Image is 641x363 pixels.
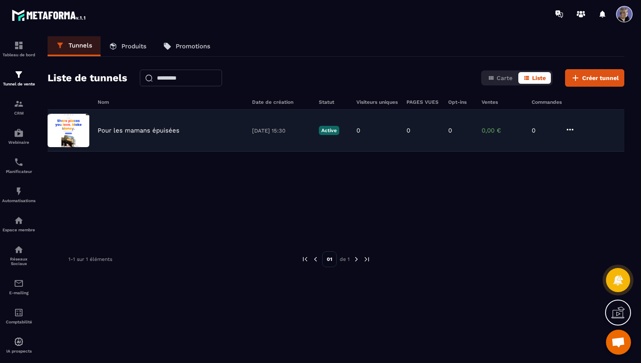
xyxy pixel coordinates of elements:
p: IA prospects [2,349,35,353]
p: CRM [2,111,35,115]
img: next [353,255,360,263]
h6: Date de création [252,99,310,105]
img: formation [14,40,24,50]
a: schedulerschedulerPlanificateur [2,151,35,180]
img: prev [301,255,309,263]
a: accountantaccountantComptabilité [2,301,35,330]
p: Tableau de bord [2,53,35,57]
span: Carte [497,75,512,81]
p: 0 [532,127,557,134]
img: accountant [14,308,24,318]
p: Promotions [176,43,210,50]
a: social-networksocial-networkRéseaux Sociaux [2,238,35,272]
a: automationsautomationsEspace membre [2,209,35,238]
img: automations [14,337,24,347]
p: E-mailing [2,290,35,295]
a: Produits [101,36,155,56]
p: 0 [406,127,410,134]
a: emailemailE-mailing [2,272,35,301]
h6: Statut [319,99,348,105]
p: de 1 [340,256,350,263]
p: Comptabilité [2,320,35,324]
p: Automatisations [2,198,35,203]
p: Produits [121,43,146,50]
a: formationformationTableau de bord [2,34,35,63]
p: 1-1 sur 1 éléments [68,256,112,262]
a: automationsautomationsWebinaire [2,122,35,151]
a: automationsautomationsAutomatisations [2,180,35,209]
h6: PAGES VUES [406,99,440,105]
img: social-network [14,245,24,255]
img: automations [14,128,24,138]
p: Réseaux Sociaux [2,257,35,266]
p: Tunnel de vente [2,82,35,86]
p: [DATE] 15:30 [252,128,310,134]
button: Créer tunnel [565,69,624,87]
h2: Liste de tunnels [48,70,127,86]
img: scheduler [14,157,24,167]
p: Pour les mamans épuisées [98,127,179,134]
a: Promotions [155,36,219,56]
p: Webinaire [2,140,35,145]
a: formationformationTunnel de vente [2,63,35,93]
p: Planificateur [2,169,35,174]
button: Carte [483,72,517,84]
img: next [363,255,371,263]
h6: Visiteurs uniques [356,99,398,105]
p: Tunnels [68,42,92,49]
button: Liste [518,72,551,84]
p: 01 [322,251,337,267]
img: image [48,114,89,147]
img: prev [312,255,319,263]
span: Créer tunnel [582,74,619,82]
h6: Ventes [482,99,523,105]
img: automations [14,215,24,225]
span: Liste [532,75,546,81]
img: automations [14,186,24,196]
h6: Opt-ins [448,99,473,105]
img: formation [14,70,24,80]
a: formationformationCRM [2,93,35,122]
img: email [14,278,24,288]
p: Active [319,126,339,135]
p: 0 [448,127,452,134]
p: Espace membre [2,228,35,232]
img: formation [14,99,24,109]
img: logo [12,8,87,23]
p: 0,00 € [482,127,523,134]
a: Ouvrir le chat [606,330,631,355]
h6: Commandes [532,99,562,105]
h6: Nom [98,99,244,105]
p: 0 [356,127,360,134]
a: Tunnels [48,36,101,56]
